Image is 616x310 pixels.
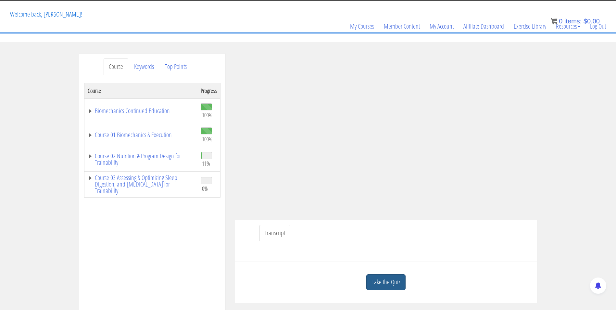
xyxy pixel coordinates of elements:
[379,11,425,42] a: Member Content
[202,185,208,192] span: 0%
[88,174,194,194] a: Course 03 Assessing & Optimizing Sleep Digestion, and [MEDICAL_DATA] for Trainability
[202,136,212,143] span: 100%
[425,11,459,42] a: My Account
[5,1,87,27] p: Welcome back, [PERSON_NAME]!
[551,11,585,42] a: Resources
[559,18,562,25] span: 0
[129,58,159,75] a: Keywords
[88,132,194,138] a: Course 01 Biomechanics & Execution
[585,11,611,42] a: Log Out
[551,18,600,25] a: 0 items: $0.00
[584,18,600,25] bdi: 0.00
[88,108,194,114] a: Biomechanics Continued Education
[160,58,192,75] a: Top Points
[551,18,557,24] img: icon11.png
[84,83,197,98] th: Course
[509,11,551,42] a: Exercise Library
[202,160,210,167] span: 11%
[584,18,587,25] span: $
[345,11,379,42] a: My Courses
[197,83,220,98] th: Progress
[202,111,212,119] span: 100%
[366,274,406,290] a: Take the Quiz
[88,153,194,166] a: Course 02 Nutrition & Program Design for Trainability
[259,225,290,241] a: Transcript
[564,18,582,25] span: items:
[104,58,128,75] a: Course
[459,11,509,42] a: Affiliate Dashboard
